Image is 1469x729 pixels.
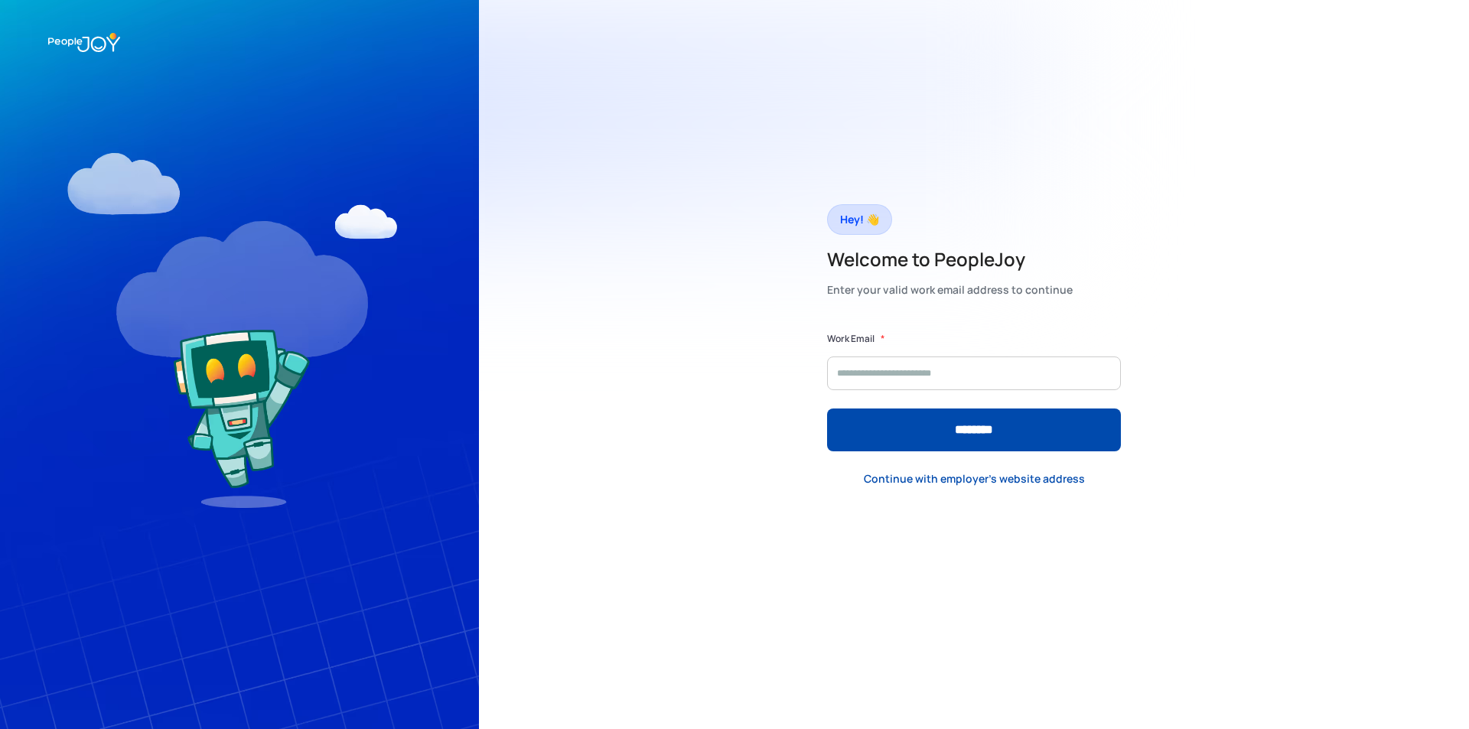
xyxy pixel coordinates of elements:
[864,471,1085,487] div: Continue with employer's website address
[827,247,1073,272] h2: Welcome to PeopleJoy
[827,331,1121,451] form: Form
[827,279,1073,301] div: Enter your valid work email address to continue
[840,209,879,230] div: Hey! 👋
[852,463,1097,494] a: Continue with employer's website address
[827,331,875,347] label: Work Email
